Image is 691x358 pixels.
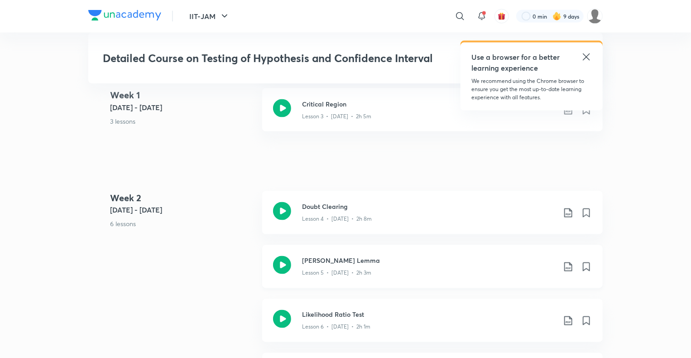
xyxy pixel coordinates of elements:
p: Lesson 3 • [DATE] • 2h 5m [302,112,371,121]
h5: Use a browser for a better learning experience [471,52,561,73]
a: Critical RegionLesson 3 • [DATE] • 2h 5m [262,88,603,142]
p: 6 lessons [110,219,255,229]
p: Lesson 5 • [DATE] • 2h 3m [302,269,371,277]
img: Farhan Niazi [587,9,603,24]
h3: [PERSON_NAME] Lemma [302,256,556,266]
button: IIT-JAM [184,7,235,25]
p: Lesson 6 • [DATE] • 2h 1m [302,323,370,331]
p: Lesson 4 • [DATE] • 2h 8m [302,215,372,223]
h4: Week 2 [110,191,255,205]
h3: Likelihood Ratio Test [302,310,556,319]
button: avatar [494,9,509,24]
h3: Detailed Course on Testing of Hypothesis and Confidence Interval [103,52,457,65]
h5: [DATE] - [DATE] [110,205,255,216]
a: [PERSON_NAME] LemmaLesson 5 • [DATE] • 2h 3m [262,245,603,299]
a: Company Logo [88,10,161,23]
h3: Doubt Clearing [302,202,556,212]
p: 3 lessons [110,116,255,126]
img: Company Logo [88,10,161,21]
h4: Week 1 [110,88,255,102]
img: avatar [498,12,506,20]
h3: Critical Region [302,99,556,109]
p: We recommend using the Chrome browser to ensure you get the most up-to-date learning experience w... [471,77,592,102]
a: Doubt ClearingLesson 4 • [DATE] • 2h 8m [262,191,603,245]
img: streak [552,12,561,21]
a: Likelihood Ratio TestLesson 6 • [DATE] • 2h 1m [262,299,603,353]
h5: [DATE] - [DATE] [110,102,255,113]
